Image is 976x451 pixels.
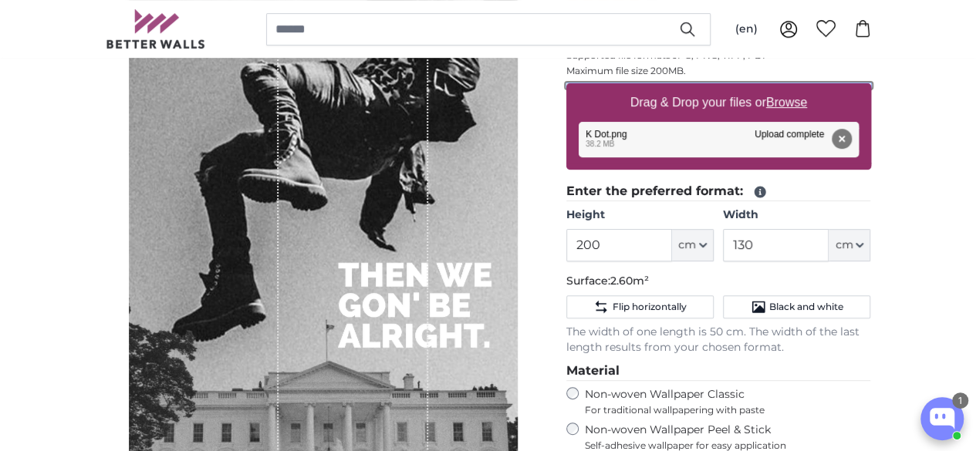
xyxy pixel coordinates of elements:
button: cm [829,229,870,261]
span: Black and white [769,301,843,313]
button: (en) [723,15,770,43]
label: Width [723,207,870,223]
label: Non-woven Wallpaper Classic [585,387,871,416]
button: Open chatbox [920,397,964,440]
span: Flip horizontally [612,301,686,313]
label: Drag & Drop your files or [623,87,812,118]
span: For traditional wallpapering with paste [585,404,871,416]
u: Browse [766,96,807,109]
p: Surface: [566,274,871,289]
button: Black and white [723,295,870,318]
p: The width of one length is 50 cm. The width of the last length results from your chosen format. [566,325,871,355]
p: Maximum file size 200MB. [566,65,871,77]
legend: Enter the preferred format: [566,182,871,201]
span: cm [678,237,696,253]
span: 2.60m² [610,274,649,288]
legend: Material [566,362,871,381]
button: Flip horizontally [566,295,714,318]
button: cm [672,229,714,261]
label: Height [566,207,714,223]
div: 1 [952,392,968,409]
span: cm [835,237,853,253]
img: Betterwalls [106,9,206,49]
